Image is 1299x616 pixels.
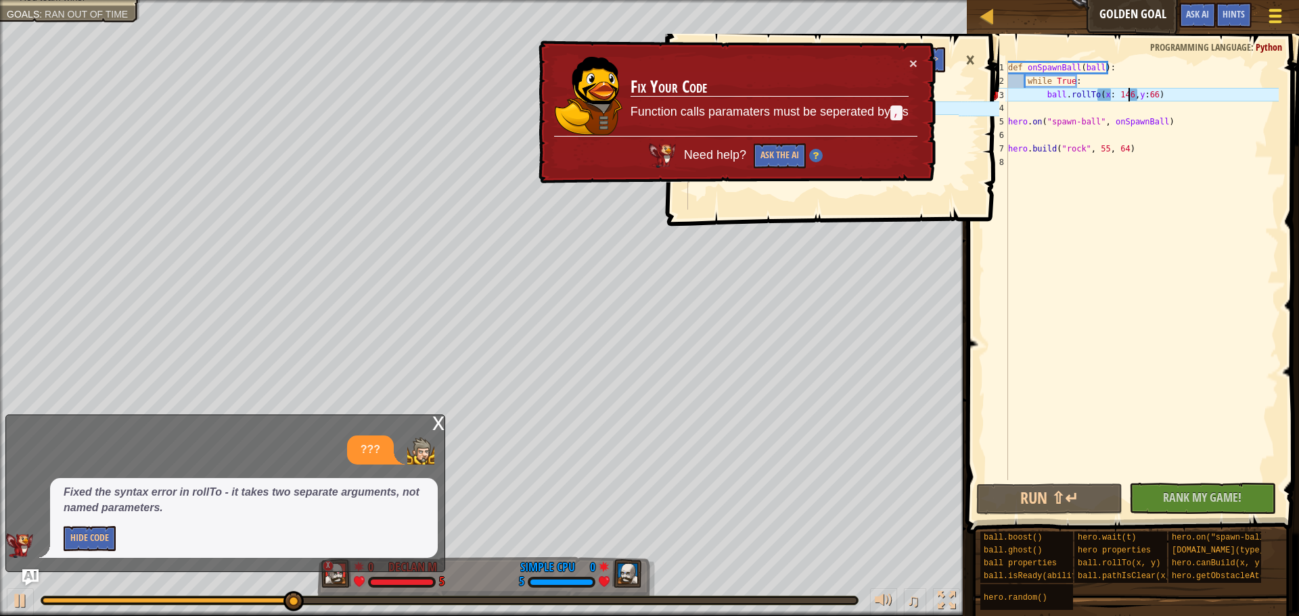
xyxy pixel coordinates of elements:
[432,415,445,429] div: x
[631,103,909,121] p: Function calls paramaters must be seperated by s
[1078,533,1136,542] span: hero.wait(t)
[361,442,380,458] p: ???
[1258,2,1294,35] button: Show game menu
[1251,41,1256,53] span: :
[649,143,676,168] img: AI
[809,149,823,162] img: Hint
[64,526,116,551] button: Hide Code
[1129,483,1275,514] button: Rank My Game!
[612,559,641,588] img: thang_avatar_frame.png
[519,576,524,588] div: 5
[45,9,128,20] span: Ran out of time
[7,588,34,616] button: Ctrl + P: Play
[6,534,33,558] img: AI
[321,559,351,588] img: thang_avatar_frame.png
[407,437,434,465] img: Player
[1172,571,1289,581] span: hero.getObstacleAt(x, y)
[1179,3,1216,28] button: Ask AI
[64,486,419,513] em: Fixed the syntax error in rollTo - it takes two separate arguments, not named parameters.
[1172,559,1264,568] span: hero.canBuild(x, y)
[631,78,909,97] h3: Fix Your Code
[984,546,1042,555] span: ball.ghost()
[1172,533,1289,542] span: hero.on("spawn-ball", f)
[520,559,575,576] div: Simple CPU
[984,571,1086,581] span: ball.isReady(ability)
[976,483,1122,515] button: Run ⇧↵
[1223,7,1245,20] span: Hints
[439,576,445,588] div: 5
[984,533,1042,542] span: ball.boost()
[555,57,622,135] img: duck_alejandro.png
[754,143,806,168] button: Ask the AI
[1150,41,1251,53] span: Programming language
[1078,571,1185,581] span: ball.pathIsClear(x, y)
[984,593,1047,602] span: hero.random()
[1078,546,1151,555] span: hero properties
[1172,546,1294,555] span: [DOMAIN_NAME](type, x, y)
[39,9,45,20] span: :
[1256,41,1282,53] span: Python
[890,105,903,120] code: ,
[1078,559,1160,568] span: ball.rollTo(x, y)
[1186,7,1209,20] span: Ask AI
[582,559,595,571] div: 0
[959,45,982,76] div: ×
[984,559,1057,568] span: ball properties
[684,148,750,162] span: Need help?
[22,569,39,586] button: Ask AI
[909,56,917,70] button: ×
[7,9,39,20] span: Goals
[1163,489,1241,506] span: Rank My Game!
